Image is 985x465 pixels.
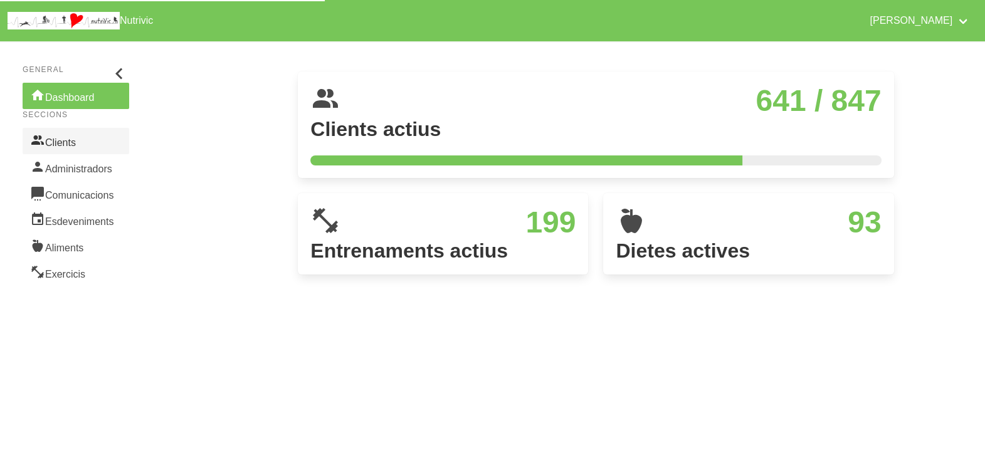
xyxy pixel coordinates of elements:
[8,12,120,29] img: company_logo
[23,259,129,286] a: Exercicis
[310,239,576,262] h4: Entrenaments actius
[23,128,129,154] a: Clients
[23,233,129,259] a: Aliments
[862,5,977,36] a: [PERSON_NAME]
[23,154,129,180] a: Administradors
[23,83,129,109] a: Dashboard
[616,239,881,262] h4: Dietes actives
[350,206,576,239] h3: 199
[310,118,881,140] h4: Clients actius
[350,84,881,118] h3: 641 / 847
[23,109,129,120] p: Seccions
[23,64,129,75] p: General
[656,206,881,239] h3: 93
[23,180,129,207] a: Comunicacions
[23,207,129,233] a: Esdeveniments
